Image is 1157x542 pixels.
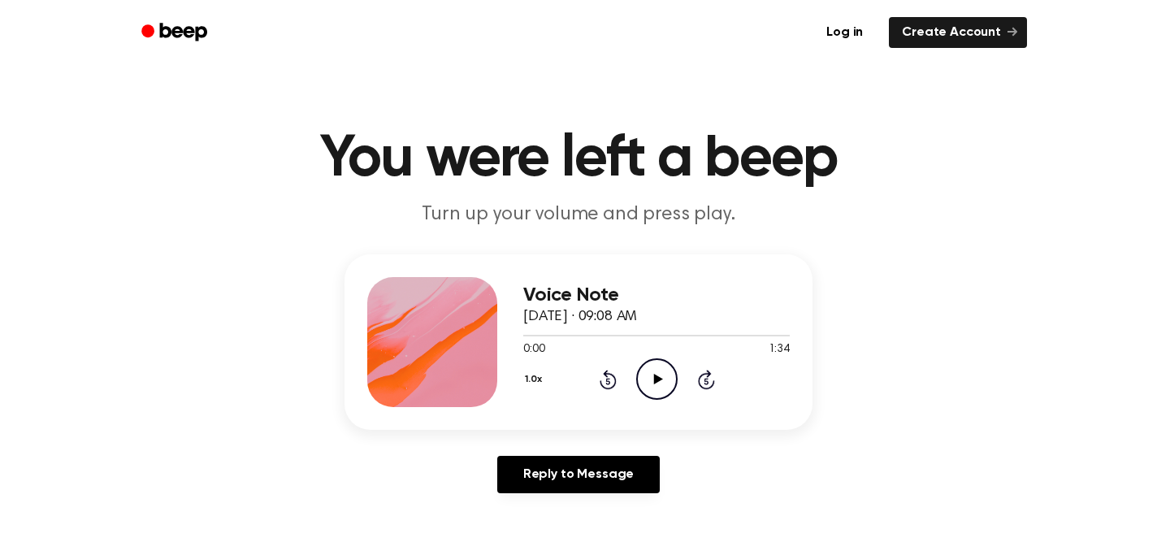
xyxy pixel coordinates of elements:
a: Reply to Message [497,456,660,493]
span: 1:34 [769,341,790,358]
a: Beep [130,17,222,49]
a: Create Account [889,17,1027,48]
span: [DATE] · 09:08 AM [523,310,637,324]
p: Turn up your volume and press play. [266,202,890,228]
button: 1.0x [523,366,548,393]
a: Log in [810,14,879,51]
h1: You were left a beep [162,130,994,189]
h3: Voice Note [523,284,790,306]
span: 0:00 [523,341,544,358]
